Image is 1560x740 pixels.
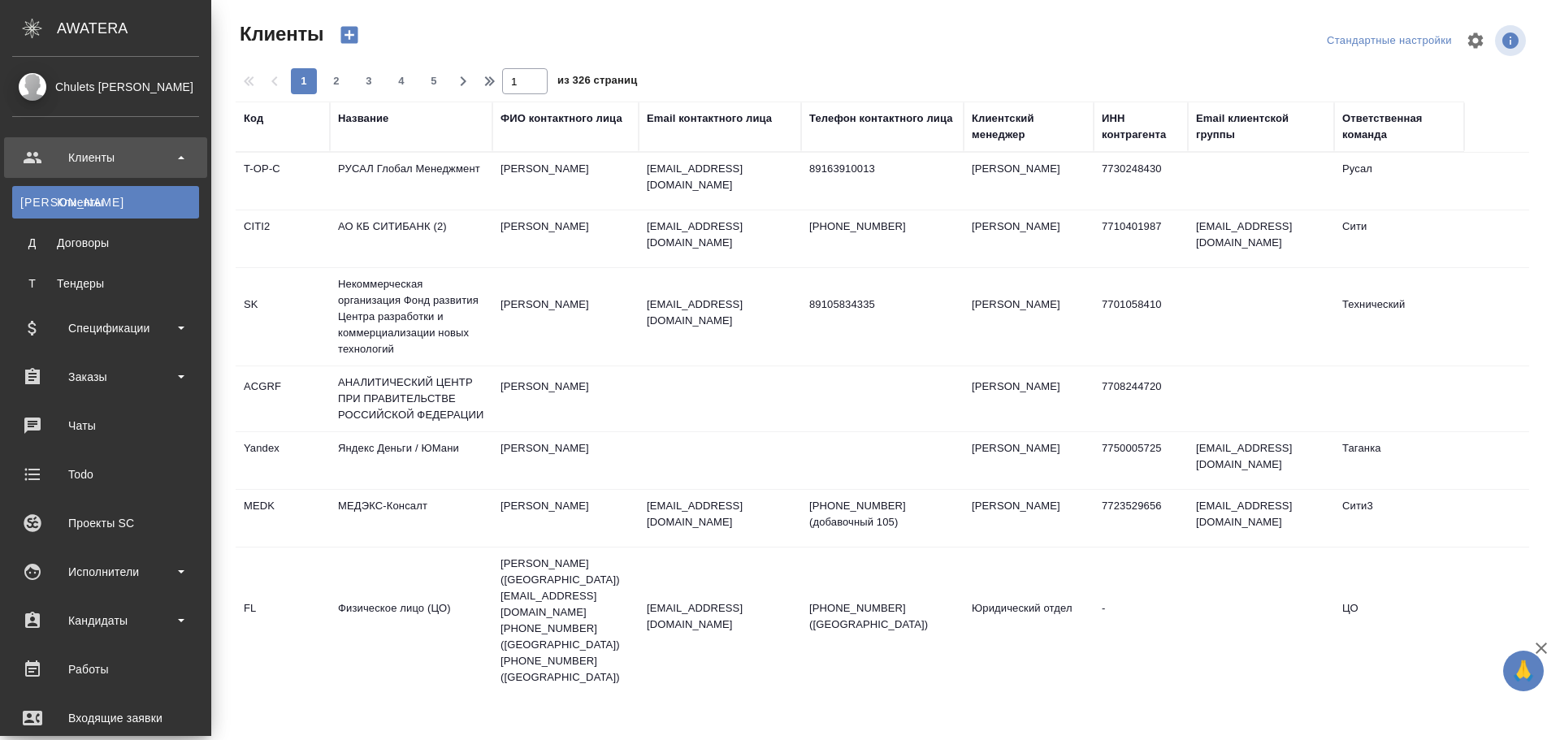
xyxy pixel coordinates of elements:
td: Русал [1334,153,1464,210]
span: из 326 страниц [557,71,637,94]
td: 7708244720 [1094,370,1188,427]
td: АО КБ СИТИБАНК (2) [330,210,492,267]
td: MEDK [236,490,330,547]
div: Клиенты [20,194,191,210]
div: Входящие заявки [12,706,199,730]
a: ДДоговоры [12,227,199,259]
td: T-OP-C [236,153,330,210]
button: 2 [323,68,349,94]
span: 4 [388,73,414,89]
td: [PERSON_NAME] [492,370,639,427]
td: 7701058410 [1094,288,1188,345]
td: [PERSON_NAME] [964,210,1094,267]
a: Чаты [4,405,207,446]
td: Яндекс Деньги / ЮМани [330,432,492,489]
td: 7723529656 [1094,490,1188,547]
button: 3 [356,68,382,94]
a: ТТендеры [12,267,199,300]
td: [EMAIL_ADDRESS][DOMAIN_NAME] [1188,210,1334,267]
td: Технический [1334,288,1464,345]
td: [PERSON_NAME] [964,490,1094,547]
div: Название [338,110,388,127]
td: [PERSON_NAME] [964,153,1094,210]
div: Todo [12,462,199,487]
td: [PERSON_NAME] [492,432,639,489]
td: 7750005725 [1094,432,1188,489]
td: FL [236,592,330,649]
div: Спецификации [12,316,199,340]
td: Сити3 [1334,490,1464,547]
span: 🙏 [1510,654,1537,688]
p: [EMAIL_ADDRESS][DOMAIN_NAME] [647,600,793,633]
span: 2 [323,73,349,89]
div: Договоры [20,235,191,251]
td: [PERSON_NAME] [492,490,639,547]
td: Юридический отдел [964,592,1094,649]
td: Физическое лицо (ЦО) [330,592,492,649]
button: Создать [330,21,369,49]
td: [PERSON_NAME] [492,153,639,210]
td: [PERSON_NAME] [964,370,1094,427]
p: [PHONE_NUMBER] ([GEOGRAPHIC_DATA]) [809,600,955,633]
td: 7710401987 [1094,210,1188,267]
td: [PERSON_NAME] [964,432,1094,489]
button: 🙏 [1503,651,1544,691]
div: Chulets [PERSON_NAME] [12,78,199,96]
td: Сити [1334,210,1464,267]
span: Клиенты [236,21,323,47]
div: Код [244,110,263,127]
span: Посмотреть информацию [1495,25,1529,56]
a: [PERSON_NAME]Клиенты [12,186,199,219]
p: 89105834335 [809,296,955,313]
div: Кандидаты [12,608,199,633]
p: [EMAIL_ADDRESS][DOMAIN_NAME] [647,498,793,530]
td: Таганка [1334,432,1464,489]
div: Заказы [12,365,199,389]
td: 7730248430 [1094,153,1188,210]
div: Чаты [12,413,199,438]
p: [EMAIL_ADDRESS][DOMAIN_NAME] [647,296,793,329]
a: Входящие заявки [4,698,207,738]
div: Исполнители [12,560,199,584]
td: РУСАЛ Глобал Менеджмент [330,153,492,210]
td: CITI2 [236,210,330,267]
td: [PERSON_NAME] [492,210,639,267]
div: Email контактного лица [647,110,772,127]
p: [EMAIL_ADDRESS][DOMAIN_NAME] [647,161,793,193]
p: 89163910013 [809,161,955,177]
div: split button [1323,28,1456,54]
td: [EMAIL_ADDRESS][DOMAIN_NAME] [1188,432,1334,489]
td: [EMAIL_ADDRESS][DOMAIN_NAME] [1188,490,1334,547]
td: [PERSON_NAME] [492,288,639,345]
td: [PERSON_NAME] [964,288,1094,345]
div: Клиентский менеджер [972,110,1085,143]
td: SK [236,288,330,345]
div: Телефон контактного лица [809,110,953,127]
span: Настроить таблицу [1456,21,1495,60]
div: AWATERA [57,12,211,45]
td: ACGRF [236,370,330,427]
div: Тендеры [20,275,191,292]
td: МЕДЭКС-Консалт [330,490,492,547]
td: ЦО [1334,592,1464,649]
div: ФИО контактного лица [500,110,622,127]
td: АНАЛИТИЧЕСКИЙ ЦЕНТР ПРИ ПРАВИТЕЛЬСТВЕ РОССИЙСКОЙ ФЕДЕРАЦИИ [330,366,492,431]
td: Некоммерческая организация Фонд развития Центра разработки и коммерциализации новых технологий [330,268,492,366]
div: Клиенты [12,145,199,170]
button: 5 [421,68,447,94]
a: Работы [4,649,207,690]
div: Работы [12,657,199,682]
p: [PHONE_NUMBER] (добавочный 105) [809,498,955,530]
span: 3 [356,73,382,89]
td: - [1094,592,1188,649]
p: [EMAIL_ADDRESS][DOMAIN_NAME] [647,219,793,251]
a: Проекты SC [4,503,207,543]
a: Todo [4,454,207,495]
td: [PERSON_NAME] ([GEOGRAPHIC_DATA]) [EMAIL_ADDRESS][DOMAIN_NAME] [PHONE_NUMBER] ([GEOGRAPHIC_DATA])... [492,547,639,694]
span: 5 [421,73,447,89]
div: ИНН контрагента [1102,110,1180,143]
div: Email клиентской группы [1196,110,1326,143]
div: Ответственная команда [1342,110,1456,143]
div: Проекты SC [12,511,199,535]
button: 4 [388,68,414,94]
